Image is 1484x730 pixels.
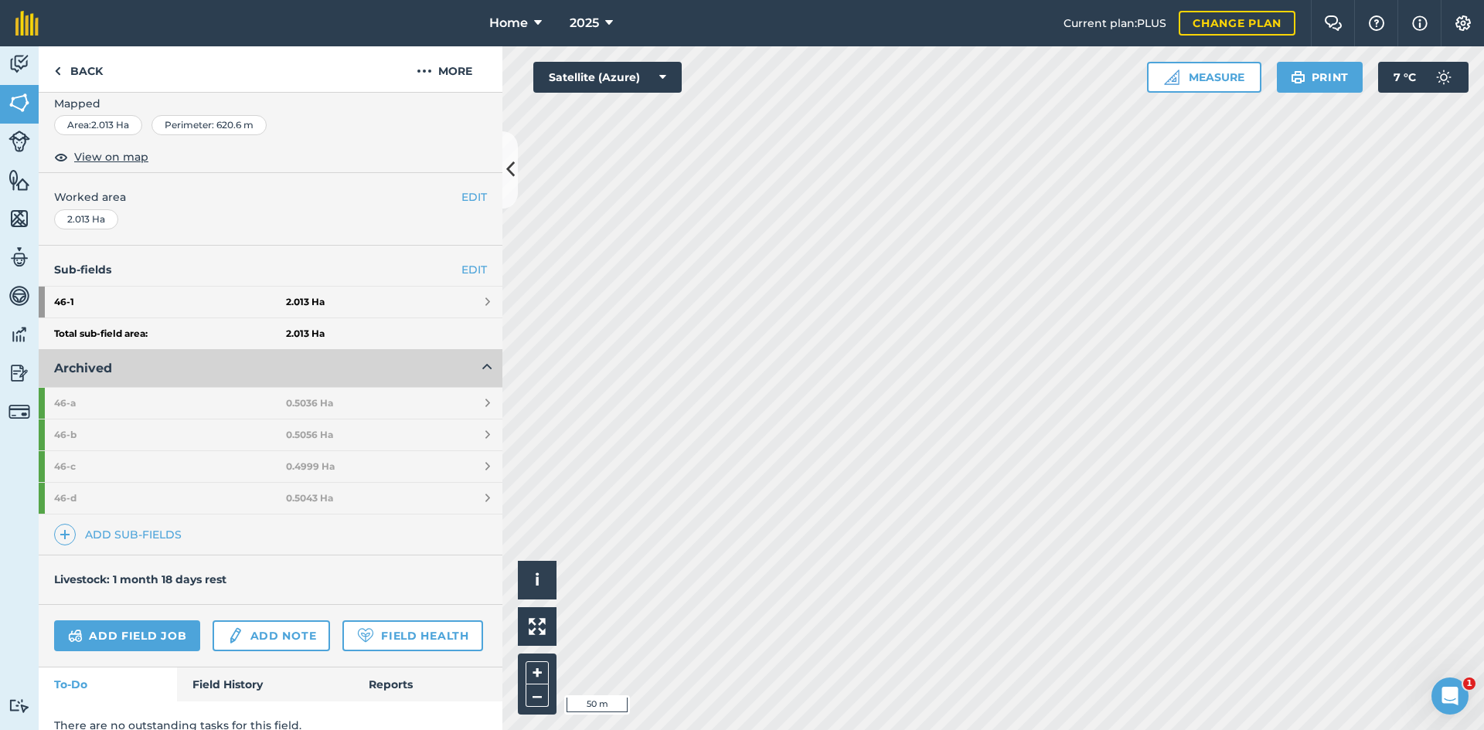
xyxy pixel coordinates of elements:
img: svg+xml;base64,PHN2ZyB4bWxucz0iaHR0cDovL3d3dy53My5vcmcvMjAwMC9zdmciIHdpZHRoPSIxOSIgaGVpZ2h0PSIyNC... [1291,68,1305,87]
strong: 46 - 1 [54,287,286,317]
button: i [518,561,556,599]
a: 46-12.013 Ha [39,287,502,317]
a: Reports [353,667,502,701]
h4: Sub-fields [39,261,502,278]
img: svg+xml;base64,PD94bWwgdmVyc2lvbj0iMS4wIiBlbmNvZGluZz0idXRmLTgiPz4KPCEtLSBHZW5lcmF0b3I6IEFkb2JlIE... [226,626,243,645]
img: Two speech bubbles overlapping with the left bubble in the forefront [1324,15,1343,31]
strong: 46 - b [54,419,286,450]
iframe: Intercom live chat [1431,677,1469,715]
div: 2.013 Ha [54,209,118,229]
span: 7 ° C [1394,62,1416,93]
strong: 46 - c [54,451,286,482]
button: Measure [1147,62,1261,93]
span: 1 [1463,677,1475,690]
a: To-Do [39,667,177,701]
strong: 46 - d [54,483,286,514]
img: svg+xml;base64,PHN2ZyB4bWxucz0iaHR0cDovL3d3dy53My5vcmcvMjAwMC9zdmciIHdpZHRoPSI1NiIgaGVpZ2h0PSI2MC... [9,168,30,192]
a: 46-b0.5056 Ha [39,419,502,450]
strong: 0.5043 Ha [286,492,333,504]
button: + [526,661,549,684]
span: Home [489,14,528,32]
img: svg+xml;base64,PHN2ZyB4bWxucz0iaHR0cDovL3d3dy53My5vcmcvMjAwMC9zdmciIHdpZHRoPSIyMCIgaGVpZ2h0PSIyNC... [417,62,432,80]
span: 2025 [570,14,599,32]
span: Worked area [54,188,487,205]
img: svg+xml;base64,PD94bWwgdmVyc2lvbj0iMS4wIiBlbmNvZGluZz0idXRmLTgiPz4KPCEtLSBHZW5lcmF0b3I6IEFkb2JlIE... [9,698,30,713]
img: svg+xml;base64,PHN2ZyB4bWxucz0iaHR0cDovL3d3dy53My5vcmcvMjAwMC9zdmciIHdpZHRoPSIxOCIgaGVpZ2h0PSIyNC... [54,148,68,166]
a: Field History [177,667,352,701]
img: svg+xml;base64,PHN2ZyB4bWxucz0iaHR0cDovL3d3dy53My5vcmcvMjAwMC9zdmciIHdpZHRoPSI5IiBoZWlnaHQ9IjI0Ii... [54,62,61,80]
a: 46-c0.4999 Ha [39,451,502,482]
img: A question mark icon [1367,15,1386,31]
a: 46-d0.5043 Ha [39,483,502,514]
a: Back [39,46,118,92]
strong: Total sub-field area: [54,328,286,340]
strong: 0.5036 Ha [286,397,333,409]
a: Add sub-fields [54,524,188,545]
strong: 0.4999 Ha [286,460,335,473]
img: svg+xml;base64,PD94bWwgdmVyc2lvbj0iMS4wIiBlbmNvZGluZz0idXRmLTgiPz4KPCEtLSBHZW5lcmF0b3I6IEFkb2JlIE... [68,626,83,645]
button: Print [1277,62,1363,93]
img: svg+xml;base64,PHN2ZyB4bWxucz0iaHR0cDovL3d3dy53My5vcmcvMjAwMC9zdmciIHdpZHRoPSI1NiIgaGVpZ2h0PSI2MC... [9,207,30,230]
img: Four arrows, one pointing top left, one top right, one bottom right and the last bottom left [529,618,546,635]
img: svg+xml;base64,PHN2ZyB4bWxucz0iaHR0cDovL3d3dy53My5vcmcvMjAwMC9zdmciIHdpZHRoPSIxNCIgaGVpZ2h0PSIyNC... [60,525,70,544]
img: svg+xml;base64,PD94bWwgdmVyc2lvbj0iMS4wIiBlbmNvZGluZz0idXRmLTgiPz4KPCEtLSBHZW5lcmF0b3I6IEFkb2JlIE... [1428,62,1459,93]
img: svg+xml;base64,PD94bWwgdmVyc2lvbj0iMS4wIiBlbmNvZGluZz0idXRmLTgiPz4KPCEtLSBHZW5lcmF0b3I6IEFkb2JlIE... [9,284,30,307]
img: svg+xml;base64,PD94bWwgdmVyc2lvbj0iMS4wIiBlbmNvZGluZz0idXRmLTgiPz4KPCEtLSBHZW5lcmF0b3I6IEFkb2JlIE... [9,53,30,76]
img: svg+xml;base64,PD94bWwgdmVyc2lvbj0iMS4wIiBlbmNvZGluZz0idXRmLTgiPz4KPCEtLSBHZW5lcmF0b3I6IEFkb2JlIE... [9,401,30,423]
button: EDIT [461,188,487,205]
button: Satellite (Azure) [533,62,682,93]
img: fieldmargin Logo [15,11,39,36]
div: Perimeter : 620.6 m [151,115,267,135]
span: Current plan : PLUS [1064,15,1166,32]
span: View on map [74,148,148,165]
img: svg+xml;base64,PHN2ZyB4bWxucz0iaHR0cDovL3d3dy53My5vcmcvMjAwMC9zdmciIHdpZHRoPSIxNyIgaGVpZ2h0PSIxNy... [1412,14,1428,32]
span: Mapped [39,95,502,112]
button: Archived [39,350,502,387]
a: Change plan [1179,11,1295,36]
img: svg+xml;base64,PD94bWwgdmVyc2lvbj0iMS4wIiBlbmNvZGluZz0idXRmLTgiPz4KPCEtLSBHZW5lcmF0b3I6IEFkb2JlIE... [9,362,30,385]
span: i [535,570,539,589]
strong: 46 - a [54,388,286,419]
img: svg+xml;base64,PD94bWwgdmVyc2lvbj0iMS4wIiBlbmNvZGluZz0idXRmLTgiPz4KPCEtLSBHZW5lcmF0b3I6IEFkb2JlIE... [9,131,30,152]
button: 7 °C [1378,62,1469,93]
a: Add note [213,620,330,651]
strong: 0.5056 Ha [286,429,333,441]
a: Field Health [342,620,482,651]
button: – [526,684,549,707]
a: 46-a0.5036 Ha [39,388,502,419]
h4: Livestock: 1 month 18 days rest [54,572,226,586]
div: Area : 2.013 Ha [54,115,142,135]
strong: 2.013 Ha [286,328,325,340]
button: More [386,46,502,92]
a: Add field job [54,620,200,651]
a: EDIT [461,261,487,278]
img: Ruler icon [1164,70,1179,85]
img: A cog icon [1454,15,1472,31]
button: View on map [54,148,148,166]
img: svg+xml;base64,PHN2ZyB4bWxucz0iaHR0cDovL3d3dy53My5vcmcvMjAwMC9zdmciIHdpZHRoPSI1NiIgaGVpZ2h0PSI2MC... [9,91,30,114]
img: svg+xml;base64,PD94bWwgdmVyc2lvbj0iMS4wIiBlbmNvZGluZz0idXRmLTgiPz4KPCEtLSBHZW5lcmF0b3I6IEFkb2JlIE... [9,323,30,346]
strong: 2.013 Ha [286,296,325,308]
img: svg+xml;base64,PD94bWwgdmVyc2lvbj0iMS4wIiBlbmNvZGluZz0idXRmLTgiPz4KPCEtLSBHZW5lcmF0b3I6IEFkb2JlIE... [9,246,30,269]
